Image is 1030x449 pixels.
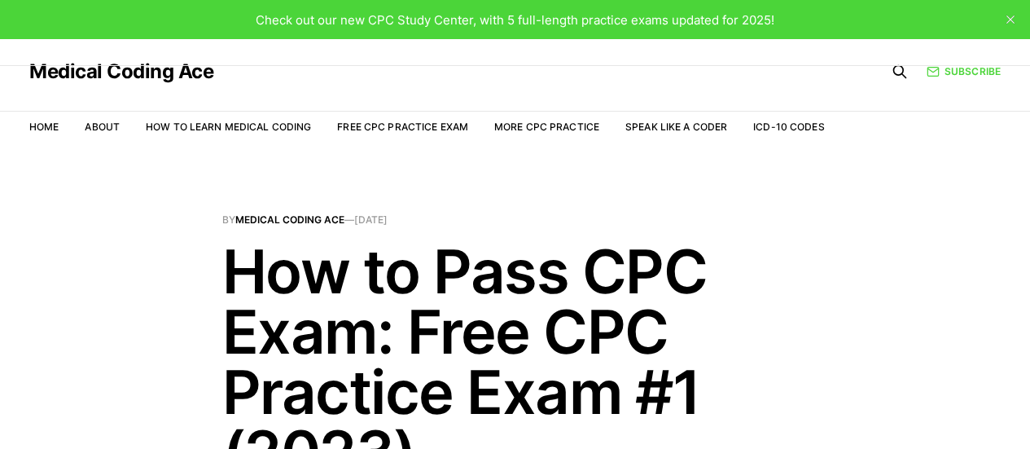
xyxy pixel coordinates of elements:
[765,369,1030,449] iframe: portal-trigger
[85,121,120,133] a: About
[29,62,213,81] a: Medical Coding Ace
[997,7,1023,33] button: close
[494,121,599,133] a: More CPC Practice
[625,121,727,133] a: Speak Like a Coder
[256,12,774,28] span: Check out our new CPC Study Center, with 5 full-length practice exams updated for 2025!
[146,121,311,133] a: How to Learn Medical Coding
[337,121,468,133] a: Free CPC Practice Exam
[29,121,59,133] a: Home
[927,64,1001,79] a: Subscribe
[753,121,824,133] a: ICD-10 Codes
[354,213,388,226] time: [DATE]
[235,213,344,226] a: Medical Coding Ace
[222,215,809,225] span: By —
